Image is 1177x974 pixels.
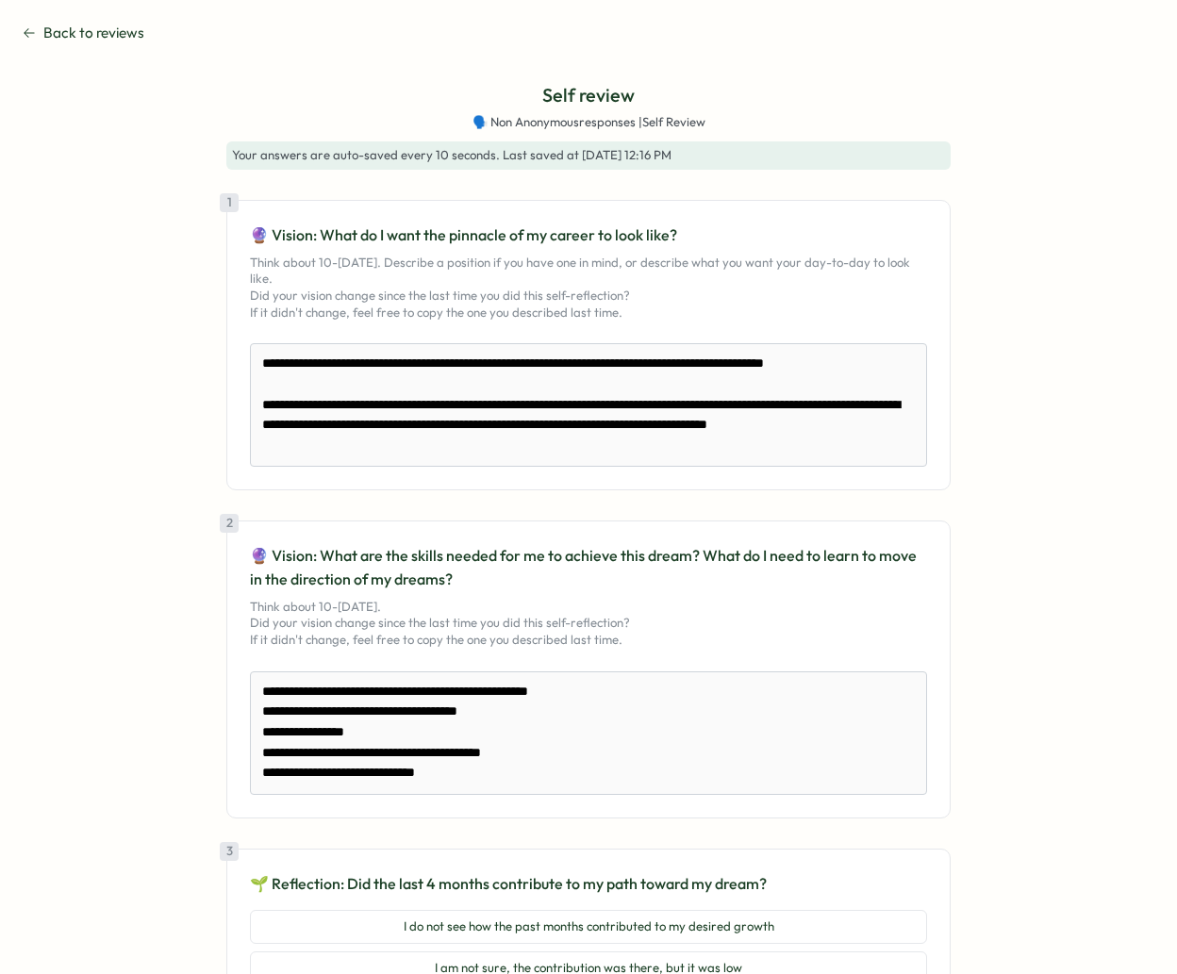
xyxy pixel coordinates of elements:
p: 🔮 Vision: What are the skills needed for me to achieve this dream? What do I need to learn to mov... [250,544,927,591]
button: I do not see how the past months contributed to my desired growth [250,910,927,944]
span: Back to reviews [43,23,144,43]
div: 3 [220,842,239,861]
div: . Last saved at [DATE] 12:16 PM [226,141,951,170]
div: 2 [220,514,239,533]
button: Back to reviews [23,23,144,43]
p: 🔮 Vision: What do I want the pinnacle of my career to look like? [250,223,927,247]
div: 1 [220,193,239,212]
span: 🗣️ Non Anonymous responses | Self Review [472,114,705,131]
p: 🌱 Reflection: Did the last 4 months contribute to my path toward my dream? [250,872,927,896]
p: Think about 10-[DATE]. Describe a position if you have one in mind, or describe what you want you... [250,255,927,321]
p: Think about 10-[DATE]. Did your vision change since the last time you did this self-reflection? I... [250,599,927,649]
span: Your answers are auto-saved every 10 seconds [232,147,496,162]
p: Self review [542,81,635,110]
